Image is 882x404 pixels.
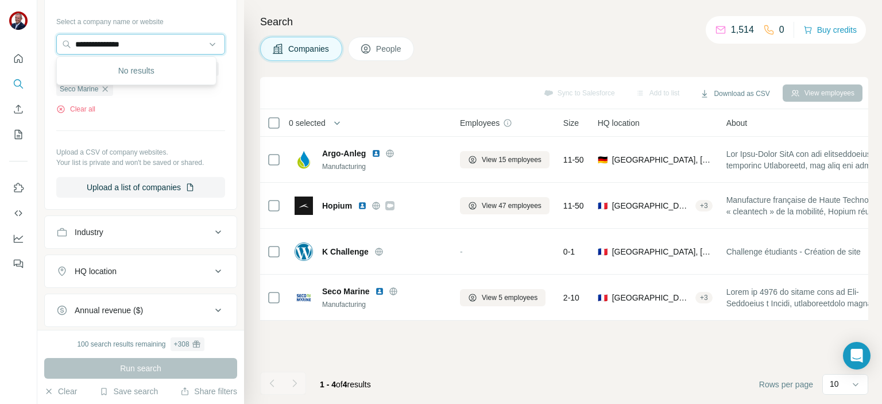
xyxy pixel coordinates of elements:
div: Open Intercom Messenger [843,342,871,370]
span: Argo-Anleg [322,148,366,159]
button: Save search [99,386,158,397]
img: Logo of Seco Marine [295,288,313,307]
button: Quick start [9,48,28,69]
button: Feedback [9,253,28,274]
span: 🇫🇷 [598,246,608,257]
img: Logo of K Challenge [295,243,313,261]
button: HQ location [45,257,237,285]
img: LinkedIn logo [375,287,384,296]
div: HQ location [75,266,117,277]
span: 2-10 [563,292,579,303]
span: View 5 employees [482,293,537,303]
div: + 3 [695,293,713,303]
p: Your list is private and won't be saved or shared. [56,157,225,168]
img: Avatar [9,11,28,30]
span: of [336,380,343,389]
button: Industry [45,218,237,246]
div: No results [59,59,214,82]
span: 🇩🇪 [598,154,608,166]
img: LinkedIn logo [358,201,367,210]
div: Manufacturing [322,299,446,310]
h4: Search [260,14,868,30]
button: Clear [44,386,77,397]
button: Enrich CSV [9,99,28,120]
span: 11-50 [563,154,584,166]
span: Hopium [322,200,352,211]
span: 🇫🇷 [598,200,608,211]
span: 11-50 [563,200,584,211]
img: LinkedIn logo [372,149,381,158]
span: 1 - 4 [320,380,336,389]
button: Annual revenue ($) [45,297,237,324]
span: Size [563,117,579,129]
span: Seco Marine [322,286,369,297]
button: Upload a list of companies [56,177,225,198]
span: HQ location [598,117,640,129]
button: Download as CSV [692,85,777,102]
button: Share filters [180,386,237,397]
span: View 15 employees [482,155,541,165]
div: 100 search results remaining [77,337,204,351]
p: 10 [830,378,839,390]
span: 🇫🇷 [598,292,608,303]
button: View 47 employees [460,197,550,214]
div: + 3 [695,201,713,211]
button: My lists [9,124,28,145]
span: - [460,247,463,256]
span: Challenge étudiants - Création de site [726,246,861,257]
div: + 308 [174,339,189,349]
button: Use Surfe on LinkedIn [9,178,28,198]
p: Upload a CSV of company websites. [56,147,225,157]
span: 4 [343,380,347,389]
button: Use Surfe API [9,203,28,224]
span: K Challenge [322,246,369,257]
span: Companies [288,43,330,55]
button: Buy credits [803,22,857,38]
button: View 5 employees [460,289,546,306]
img: Logo of Argo-Anleg [295,151,313,169]
span: Employees [460,117,500,129]
span: Seco Marine [60,84,98,94]
span: 0 selected [289,117,326,129]
button: Clear all [56,104,95,114]
p: 0 [779,23,784,37]
div: Manufacturing [322,161,446,172]
img: Logo of Hopium [295,197,313,215]
div: Industry [75,226,103,238]
button: Search [9,74,28,94]
span: [GEOGRAPHIC_DATA], [GEOGRAPHIC_DATA] [612,246,713,257]
span: results [320,380,371,389]
span: 0-1 [563,246,575,257]
span: [GEOGRAPHIC_DATA], [GEOGRAPHIC_DATA] [612,154,713,166]
span: Rows per page [759,379,813,390]
button: View 15 employees [460,151,550,168]
p: 1,514 [731,23,754,37]
span: About [726,117,748,129]
div: Annual revenue ($) [75,305,143,316]
span: People [376,43,403,55]
span: [GEOGRAPHIC_DATA], [GEOGRAPHIC_DATA], [GEOGRAPHIC_DATA] [612,292,691,303]
span: View 47 employees [482,201,541,211]
span: [GEOGRAPHIC_DATA], [GEOGRAPHIC_DATA], [GEOGRAPHIC_DATA] [612,200,691,211]
div: Select a company name or website [56,12,225,27]
button: Dashboard [9,228,28,249]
